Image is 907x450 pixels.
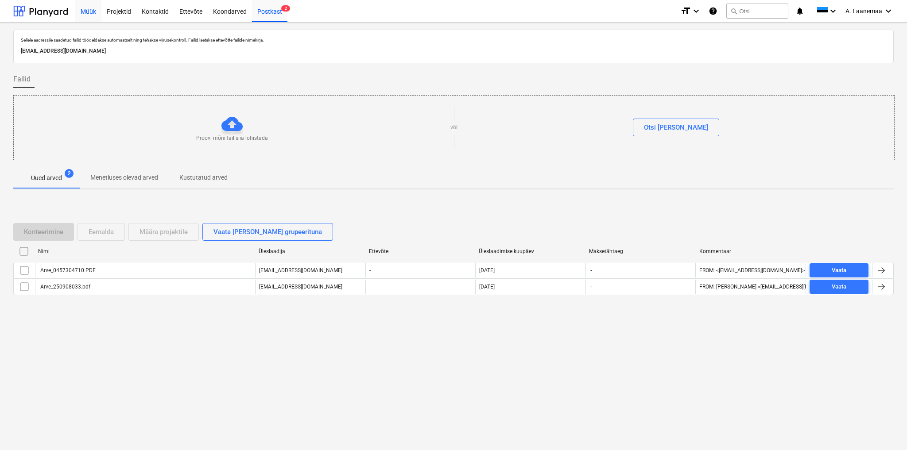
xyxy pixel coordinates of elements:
div: Maksetähtaeg [589,248,692,254]
span: A. Laanemaa [845,8,882,15]
div: Vaata [PERSON_NAME] grupeerituna [213,226,322,238]
div: Üleslaadija [259,248,362,254]
i: keyboard_arrow_down [828,6,838,16]
p: Menetluses olevad arved [90,173,158,182]
div: Vaata [832,282,846,292]
p: [EMAIL_ADDRESS][DOMAIN_NAME] [21,46,886,56]
div: Proovi mõni fail siia lohistadavõiOtsi [PERSON_NAME] [13,95,895,160]
p: [EMAIL_ADDRESS][DOMAIN_NAME] [259,283,342,291]
div: - [365,280,476,294]
div: Nimi [38,248,252,254]
button: Vaata [PERSON_NAME] grupeerituna [202,223,333,241]
p: Proovi mõni fail siia lohistada [196,135,268,142]
div: Arve_250908033.pdf [39,284,90,290]
p: Sellele aadressile saadetud failid töödeldakse automaatselt ning tehakse viirusekontroll. Failid ... [21,37,886,43]
div: Kommentaar [699,248,802,254]
div: Vaata [832,265,846,276]
button: Otsi [726,4,788,19]
button: Vaata [810,263,868,277]
p: või [450,124,457,131]
span: search [730,8,737,15]
i: notifications [795,6,804,16]
i: keyboard_arrow_down [691,6,702,16]
i: keyboard_arrow_down [883,6,894,16]
span: - [589,283,593,291]
button: Otsi [PERSON_NAME] [633,119,719,136]
div: [DATE] [479,267,495,273]
span: Failid [13,74,31,85]
div: Ettevõte [369,248,472,254]
p: Uued arved [31,173,62,183]
div: - [365,263,476,277]
span: - [589,267,593,274]
i: format_size [680,6,691,16]
span: 2 [65,169,74,178]
i: Abikeskus [709,6,717,16]
div: Otsi [PERSON_NAME] [644,122,708,133]
p: Kustutatud arved [179,173,228,182]
iframe: Chat Widget [863,408,907,450]
div: Arve_0457304710.PDF [39,267,96,273]
span: 2 [281,5,290,12]
button: Vaata [810,280,868,294]
div: [DATE] [479,284,495,290]
p: [EMAIL_ADDRESS][DOMAIN_NAME] [259,267,342,274]
div: Üleslaadimise kuupäev [479,248,582,254]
